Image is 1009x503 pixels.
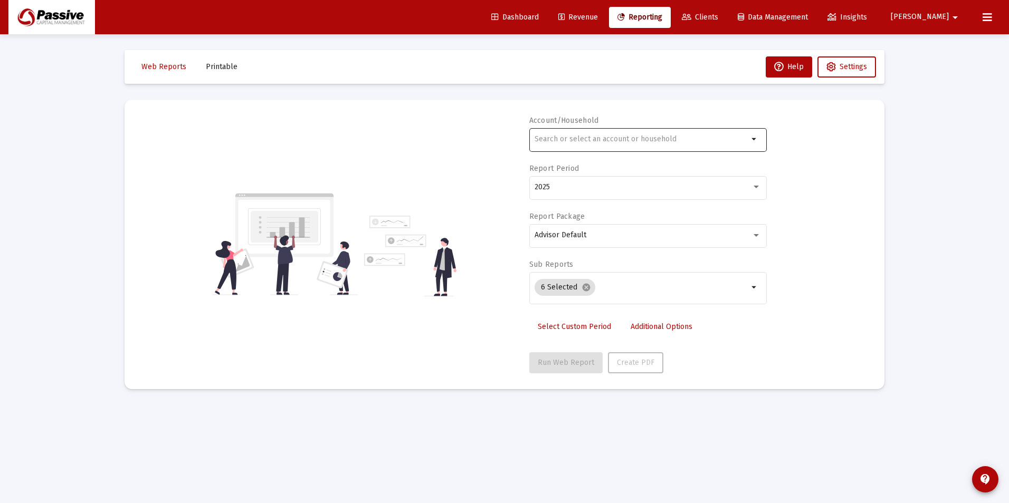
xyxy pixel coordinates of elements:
[819,7,875,28] a: Insights
[766,56,812,78] button: Help
[827,13,867,22] span: Insights
[529,212,585,221] label: Report Package
[141,62,186,71] span: Web Reports
[535,279,595,296] mat-chip: 6 Selected
[738,13,808,22] span: Data Management
[631,322,692,331] span: Additional Options
[582,283,591,292] mat-icon: cancel
[529,352,603,373] button: Run Web Report
[979,473,992,486] mat-icon: contact_support
[491,13,539,22] span: Dashboard
[535,182,550,191] span: 2025
[133,56,195,78] button: Web Reports
[817,56,876,78] button: Settings
[617,358,654,367] span: Create PDF
[364,216,456,296] img: reporting-alt
[673,7,727,28] a: Clients
[729,7,816,28] a: Data Management
[197,56,246,78] button: Printable
[748,133,761,146] mat-icon: arrow_drop_down
[617,13,662,22] span: Reporting
[550,7,606,28] a: Revenue
[608,352,663,373] button: Create PDF
[535,230,586,239] span: Advisor Default
[840,62,867,71] span: Settings
[206,62,237,71] span: Printable
[682,13,718,22] span: Clients
[529,164,579,173] label: Report Period
[16,7,87,28] img: Dashboard
[483,7,547,28] a: Dashboard
[538,358,594,367] span: Run Web Report
[878,6,974,27] button: [PERSON_NAME]
[529,260,574,269] label: Sub Reports
[891,13,949,22] span: [PERSON_NAME]
[529,116,599,125] label: Account/Household
[748,281,761,294] mat-icon: arrow_drop_down
[213,192,358,296] img: reporting
[535,135,748,143] input: Search or select an account or household
[774,62,804,71] span: Help
[535,277,748,298] mat-chip-list: Selection
[949,7,962,28] mat-icon: arrow_drop_down
[538,322,611,331] span: Select Custom Period
[558,13,598,22] span: Revenue
[609,7,671,28] a: Reporting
